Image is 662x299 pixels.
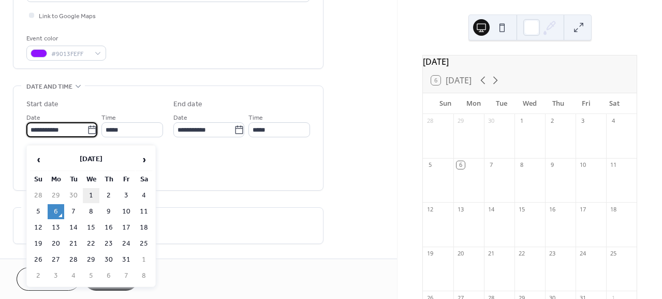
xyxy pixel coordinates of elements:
th: Sa [136,172,152,187]
td: 16 [100,220,117,235]
th: Tu [65,172,82,187]
div: Start date [26,99,58,110]
td: 17 [118,220,135,235]
td: 6 [48,204,64,219]
div: 18 [609,205,617,213]
div: Event color [26,33,104,44]
div: 8 [518,161,525,169]
td: 30 [65,188,82,203]
div: Sat [600,93,628,114]
span: ‹ [31,149,46,170]
div: 2 [548,117,556,125]
td: 13 [48,220,64,235]
span: Time [101,112,116,123]
div: 25 [609,250,617,258]
td: 8 [136,268,152,283]
td: 9 [100,204,117,219]
td: 30 [100,252,117,267]
div: 10 [579,161,586,169]
td: 7 [118,268,135,283]
td: 28 [65,252,82,267]
div: 7 [487,161,495,169]
td: 4 [65,268,82,283]
span: #9013FEFF [51,49,90,60]
div: 22 [518,250,525,258]
td: 5 [30,204,47,219]
td: 3 [118,188,135,203]
td: 12 [30,220,47,235]
td: 26 [30,252,47,267]
div: 17 [579,205,586,213]
div: Mon [460,93,488,114]
div: 9 [548,161,556,169]
td: 18 [136,220,152,235]
td: 10 [118,204,135,219]
div: 3 [579,117,586,125]
td: 27 [48,252,64,267]
span: Date [26,112,40,123]
div: 19 [426,250,434,258]
span: Date [173,112,187,123]
td: 21 [65,236,82,251]
div: 30 [487,117,495,125]
th: [DATE] [48,149,135,171]
div: Sun [431,93,459,114]
div: 1 [518,117,525,125]
div: 13 [457,205,464,213]
td: 2 [30,268,47,283]
td: 23 [100,236,117,251]
div: 14 [487,205,495,213]
th: Th [100,172,117,187]
td: 6 [100,268,117,283]
div: Fri [572,93,600,114]
td: 31 [118,252,135,267]
th: Su [30,172,47,187]
div: 16 [548,205,556,213]
td: 5 [83,268,99,283]
div: 28 [426,117,434,125]
td: 8 [83,204,99,219]
div: 4 [609,117,617,125]
div: 12 [426,205,434,213]
th: Mo [48,172,64,187]
span: Time [248,112,263,123]
div: Tue [488,93,516,114]
div: 24 [579,250,586,258]
th: Fr [118,172,135,187]
div: End date [173,99,202,110]
td: 15 [83,220,99,235]
td: 14 [65,220,82,235]
td: 4 [136,188,152,203]
td: 29 [48,188,64,203]
td: 1 [136,252,152,267]
button: Cancel [17,267,80,291]
td: 19 [30,236,47,251]
div: 5 [426,161,434,169]
td: 1 [83,188,99,203]
td: 7 [65,204,82,219]
td: 28 [30,188,47,203]
div: Thu [544,93,572,114]
div: 21 [487,250,495,258]
td: 11 [136,204,152,219]
td: 20 [48,236,64,251]
div: 15 [518,205,525,213]
div: 29 [457,117,464,125]
div: [DATE] [423,55,637,68]
div: Wed [516,93,544,114]
td: 22 [83,236,99,251]
div: 23 [548,250,556,258]
td: 24 [118,236,135,251]
div: 11 [609,161,617,169]
td: 2 [100,188,117,203]
th: We [83,172,99,187]
span: Link to Google Maps [39,11,96,22]
div: 6 [457,161,464,169]
td: 29 [83,252,99,267]
td: 25 [136,236,152,251]
span: › [136,149,152,170]
div: 20 [457,250,464,258]
span: Date and time [26,81,72,92]
td: 3 [48,268,64,283]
